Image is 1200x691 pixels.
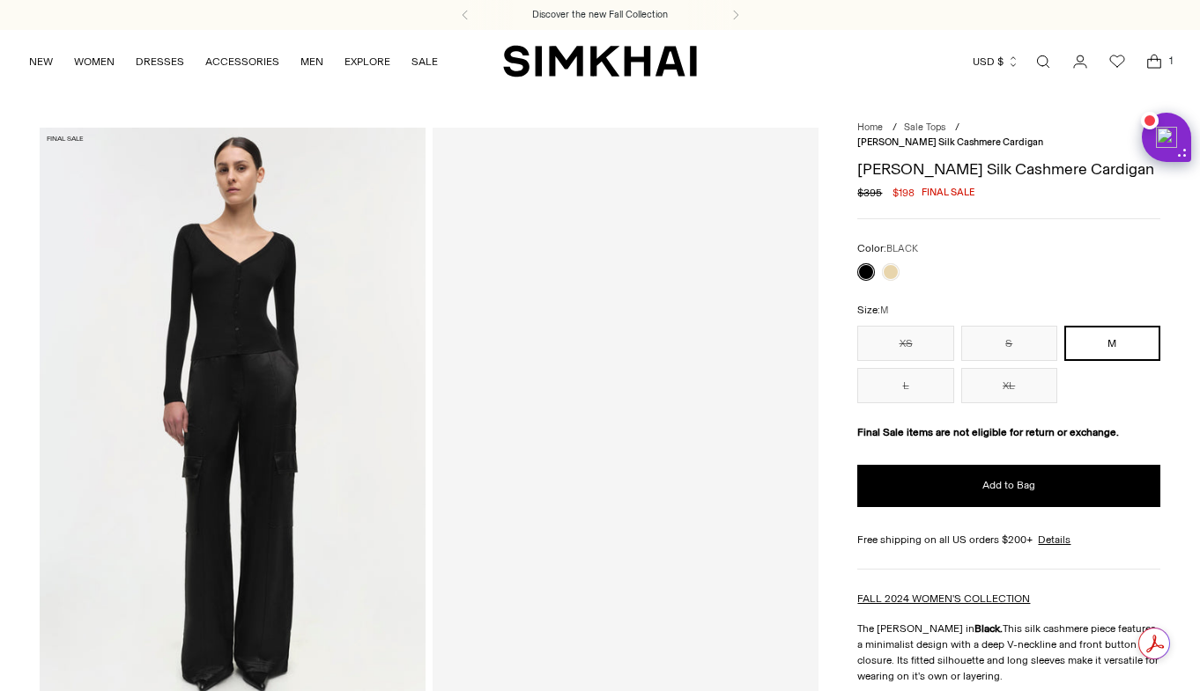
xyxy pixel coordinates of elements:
a: FALL 2024 WOMEN'S COLLECTION [857,592,1030,605]
a: SIMKHAI [503,44,697,78]
a: EXPLORE [344,42,390,81]
div: / [893,121,897,136]
a: Go to the account page [1063,44,1098,79]
a: WOMEN [74,42,115,81]
a: SALE [411,42,438,81]
span: M [880,305,888,316]
button: M [1064,326,1160,361]
button: XS [857,326,953,361]
a: Home [857,121,883,133]
div: Free shipping on all US orders $200+ [857,532,1160,548]
a: Sale Tops [904,121,945,133]
span: [PERSON_NAME] Silk Cashmere Cardigan [857,136,1043,148]
label: Color: [857,240,918,257]
a: Open cart modal [1137,44,1172,79]
button: S [961,326,1057,361]
span: $198 [893,185,915,201]
strong: Black. [974,622,1003,635]
span: 1 [1163,53,1179,69]
p: The [PERSON_NAME] in This silk cashmere piece features a minimalist design with a deep V-neckline... [857,621,1160,684]
a: ACCESSORIES [205,42,279,81]
a: NEW [29,42,53,81]
a: Details [1038,532,1070,548]
button: USD $ [973,42,1019,81]
a: MEN [300,42,323,81]
h1: [PERSON_NAME] Silk Cashmere Cardigan [857,161,1160,177]
a: Wishlist [1100,44,1135,79]
button: L [857,368,953,403]
a: DRESSES [136,42,184,81]
a: Open search modal [1026,44,1061,79]
strong: Final Sale items are not eligible for return or exchange. [857,426,1119,438]
span: Add to Bag [982,478,1035,493]
span: BLACK [886,243,918,254]
button: Add to Bag [857,465,1160,507]
a: Discover the new Fall Collection [532,8,668,22]
nav: breadcrumbs [857,121,1160,150]
button: XL [961,368,1057,403]
label: Size: [857,302,888,319]
div: / [955,121,959,136]
s: $395 [857,185,882,201]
